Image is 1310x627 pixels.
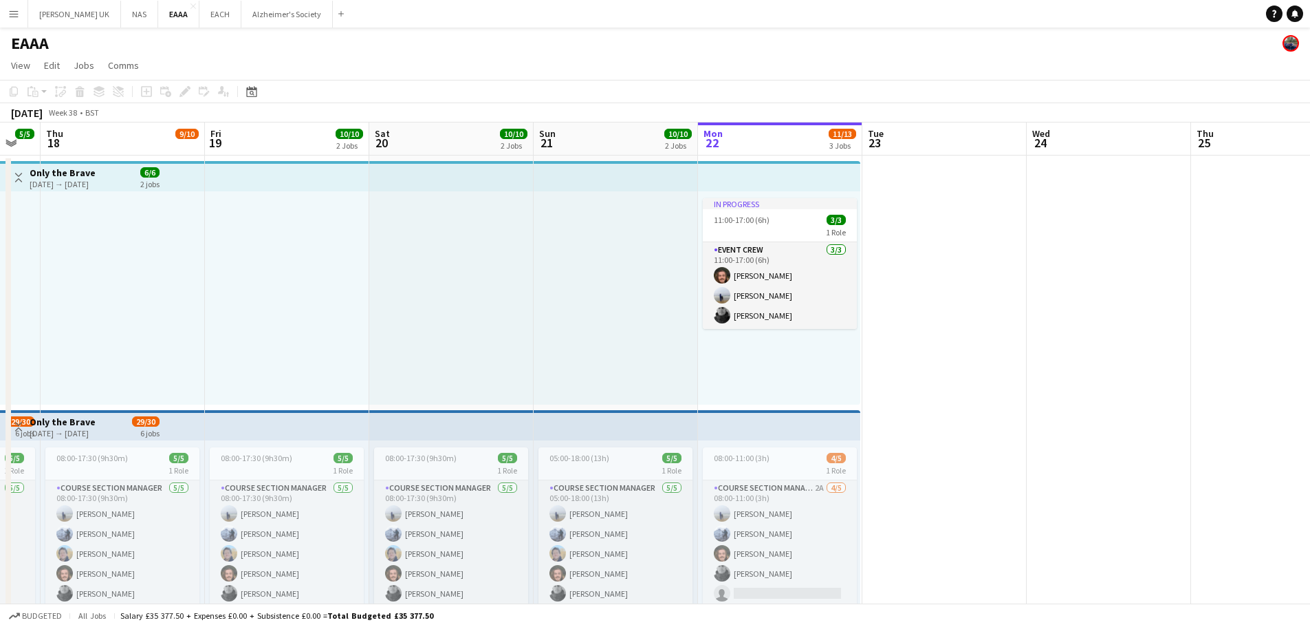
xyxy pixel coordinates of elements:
a: View [6,56,36,74]
button: NAS [121,1,158,28]
a: Comms [102,56,144,74]
span: Week 38 [45,107,80,118]
span: Total Budgeted £35 377.50 [327,610,433,621]
app-user-avatar: Felicity Taylor-Armstrong [1282,35,1299,52]
button: [PERSON_NAME] UK [28,1,121,28]
span: Jobs [74,59,94,72]
div: [DATE] [11,106,43,120]
span: Comms [108,59,139,72]
button: Budgeted [7,608,64,624]
button: EACH [199,1,241,28]
button: EAAA [158,1,199,28]
h1: EAAA [11,33,49,54]
span: Budgeted [22,611,62,621]
span: Edit [44,59,60,72]
span: All jobs [76,610,109,621]
div: Salary £35 377.50 + Expenses £0.00 + Subsistence £0.00 = [120,610,433,621]
span: View [11,59,30,72]
a: Edit [39,56,65,74]
div: BST [85,107,99,118]
a: Jobs [68,56,100,74]
button: Alzheimer's Society [241,1,333,28]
